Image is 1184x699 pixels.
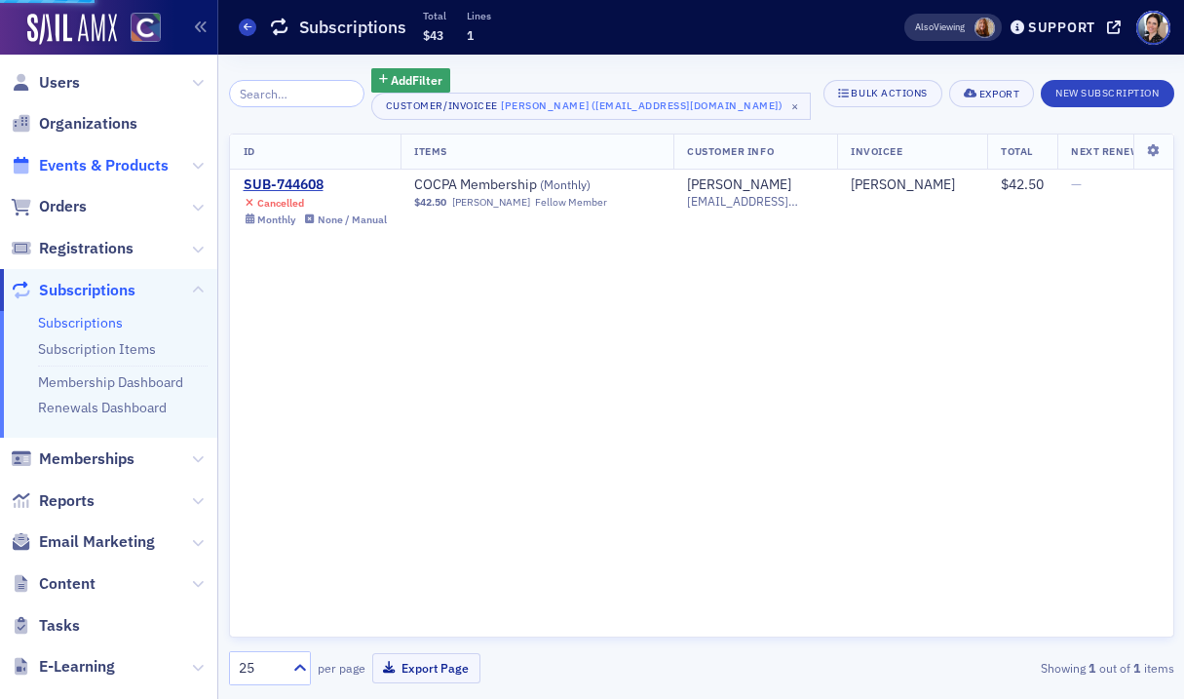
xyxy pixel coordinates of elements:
[39,573,95,595] span: Content
[1001,175,1044,193] span: $42.50
[39,155,169,176] span: Events & Products
[452,196,530,209] a: [PERSON_NAME]
[467,27,474,43] span: 1
[1041,80,1173,107] button: New Subscription
[27,14,117,45] img: SailAMX
[851,144,902,158] span: Invoicee
[372,653,480,683] button: Export Page
[414,176,660,194] a: COCPA Membership (Monthly)
[11,113,137,135] a: Organizations
[131,13,161,43] img: SailAMX
[257,197,304,210] div: Cancelled
[117,13,161,46] a: View Homepage
[39,196,87,217] span: Orders
[391,71,442,89] span: Add Filter
[687,194,823,209] span: [EMAIL_ADDRESS][DOMAIN_NAME]
[1071,175,1082,193] span: —
[38,399,167,416] a: Renewals Dashboard
[11,615,80,637] a: Tasks
[371,93,812,120] button: Customer/Invoicee[PERSON_NAME] ([EMAIL_ADDRESS][DOMAIN_NAME])×
[915,20,934,33] div: Also
[39,448,134,470] span: Memberships
[872,659,1173,677] div: Showing out of items
[318,659,365,677] label: per page
[318,214,387,226] div: None / Manual
[239,658,282,679] div: 25
[11,155,169,176] a: Events & Products
[39,280,135,301] span: Subscriptions
[501,96,783,115] div: [PERSON_NAME] ([EMAIL_ADDRESS][DOMAIN_NAME])
[540,176,591,192] span: ( Monthly )
[11,72,80,94] a: Users
[39,72,80,94] span: Users
[386,99,498,112] div: Customer/Invoicee
[1001,144,1033,158] span: Total
[38,373,183,391] a: Membership Dashboard
[535,196,607,209] div: Fellow Member
[38,314,123,331] a: Subscriptions
[11,573,95,595] a: Content
[414,176,660,194] span: COCPA Membership
[974,18,995,38] span: Sheila Duggan
[229,80,364,107] input: Search…
[39,531,155,553] span: Email Marketing
[1136,11,1170,45] span: Profile
[257,214,296,226] div: Monthly
[786,97,804,115] span: ×
[371,68,451,93] button: AddFilter
[39,615,80,637] span: Tasks
[244,144,255,158] span: ID
[11,656,115,678] a: E-Learning
[1086,659,1099,677] strong: 1
[39,656,115,678] span: E-Learning
[414,144,447,158] span: Items
[38,340,156,358] a: Subscription Items
[423,9,446,22] p: Total
[414,196,446,209] span: $42.50
[11,280,135,301] a: Subscriptions
[979,89,1019,99] div: Export
[915,20,965,34] span: Viewing
[1130,659,1144,677] strong: 1
[949,80,1034,107] button: Export
[11,448,134,470] a: Memberships
[687,176,791,194] a: [PERSON_NAME]
[1041,83,1173,100] a: New Subscription
[11,238,134,259] a: Registrations
[467,9,491,22] p: Lines
[687,144,774,158] span: Customer Info
[1028,19,1095,36] div: Support
[1071,144,1182,158] span: Next Renewal Date
[851,176,974,194] span: Jeremy Page
[823,80,941,107] button: Bulk Actions
[851,176,955,194] a: [PERSON_NAME]
[39,238,134,259] span: Registrations
[244,176,388,194] a: SUB-744608
[39,113,137,135] span: Organizations
[11,196,87,217] a: Orders
[299,16,406,39] h1: Subscriptions
[851,88,927,98] div: Bulk Actions
[423,27,443,43] span: $43
[11,490,95,512] a: Reports
[39,490,95,512] span: Reports
[11,531,155,553] a: Email Marketing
